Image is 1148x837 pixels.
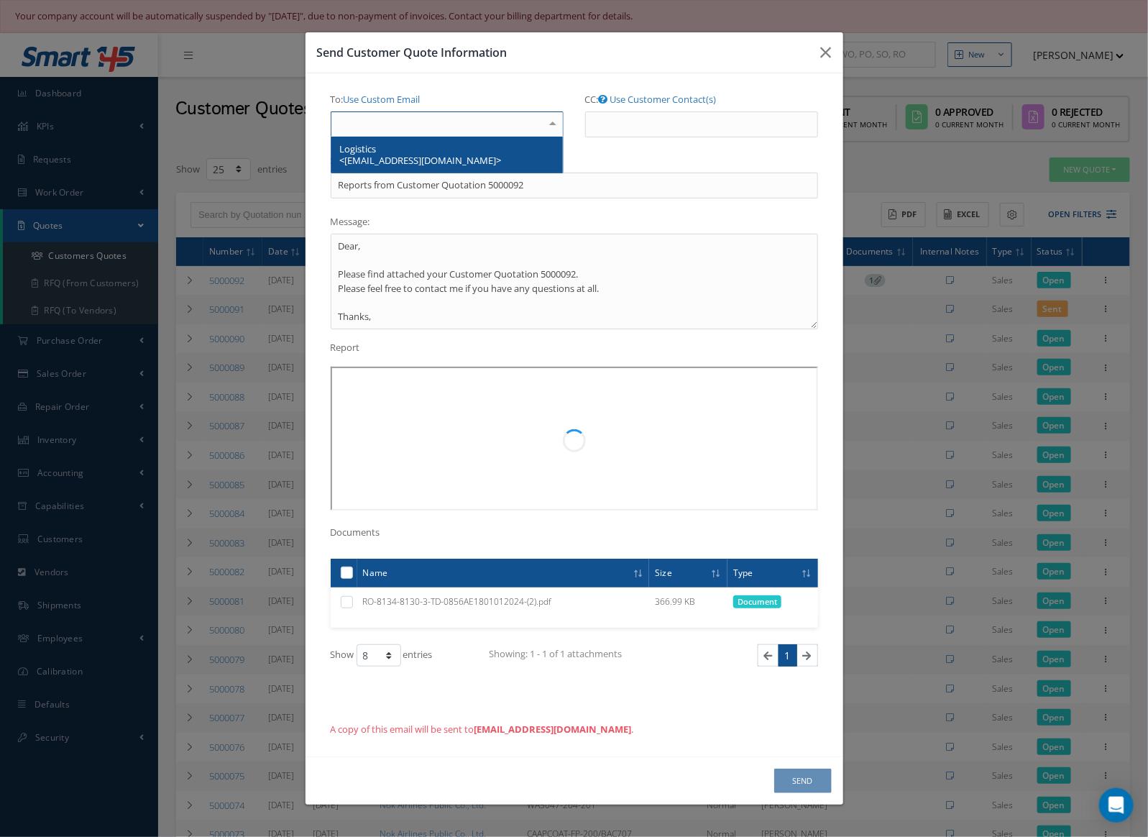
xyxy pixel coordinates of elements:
a: Use Customer Contact(s) [610,93,717,106]
label: entries [403,648,433,662]
strong: [EMAIL_ADDRESS][DOMAIN_NAME] [474,723,632,736]
label: Message: [331,210,370,234]
span: 366.99 KB [655,595,695,608]
i: If you want to add multiple addresses use a comma as the delimiter [599,95,608,104]
label: A copy of this email will be sent to . [331,718,634,742]
td: RO-8134-8130-3-TD-0856AE1801012024-(2).pdf [357,587,650,616]
a: Use Custom Email [344,93,421,106]
span: Showing: 1 - 1 of 1 attachments [490,647,623,660]
label: To: [331,88,421,112]
button: Send [774,769,832,794]
span: Name [363,565,388,579]
div: Open Intercom Messenger [1099,788,1134,823]
span: Type [733,565,753,579]
span: Report [331,341,360,354]
span: Documents [331,526,380,539]
label: CC: [585,88,717,112]
a: 1 [779,644,797,667]
span: Document [733,595,781,608]
span: Logistics <[EMAIL_ADDRESS][DOMAIN_NAME]> [340,142,502,167]
label: Show [331,648,354,662]
h3: Send Customer Quote Information [317,44,809,61]
span: Size [655,565,672,579]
